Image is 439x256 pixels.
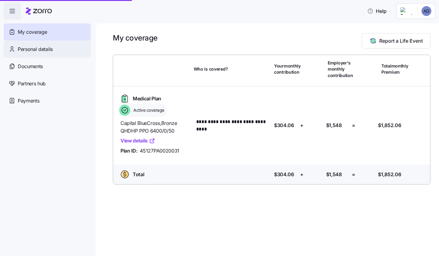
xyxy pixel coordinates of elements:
[4,58,91,75] a: Documents
[4,92,91,109] a: Payments
[140,147,179,155] span: 45127PA0020031
[400,7,413,15] img: Employer logo
[120,119,189,135] span: Capital BlueCross , Bronze QHDHP PPO 6400/0/50
[132,107,164,113] span: Active coverage
[18,97,39,105] span: Payments
[352,122,355,129] span: =
[352,171,355,178] span: =
[274,171,294,178] span: $304.06
[274,122,294,129] span: $304.06
[120,137,155,145] a: View details
[18,45,53,53] span: Personal details
[18,63,43,70] span: Documents
[367,7,387,15] span: Help
[120,147,137,155] span: Plan ID:
[378,122,401,129] span: $1,852.06
[379,37,423,45] span: Report a Life Event
[326,122,342,129] span: $1,548
[378,171,401,178] span: $1,852.06
[133,171,144,178] span: Total
[133,95,161,103] span: Medical Plan
[4,75,91,92] a: Partners hub
[4,23,91,41] a: My coverage
[381,63,408,76] span: Total monthly Premium
[113,33,158,43] h1: My coverage
[362,5,391,17] button: Help
[194,66,228,72] span: Who is covered?
[274,63,301,76] span: Your monthly contribution
[422,6,431,16] img: e66cb15025a3329c5ff94b55fefb38ae
[300,122,303,129] span: +
[326,171,342,178] span: $1,548
[18,28,47,36] span: My coverage
[362,33,430,48] button: Report a Life Event
[18,80,46,87] span: Partners hub
[4,41,91,58] a: Personal details
[300,171,303,178] span: +
[328,60,353,79] span: Employer's monthly contribution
